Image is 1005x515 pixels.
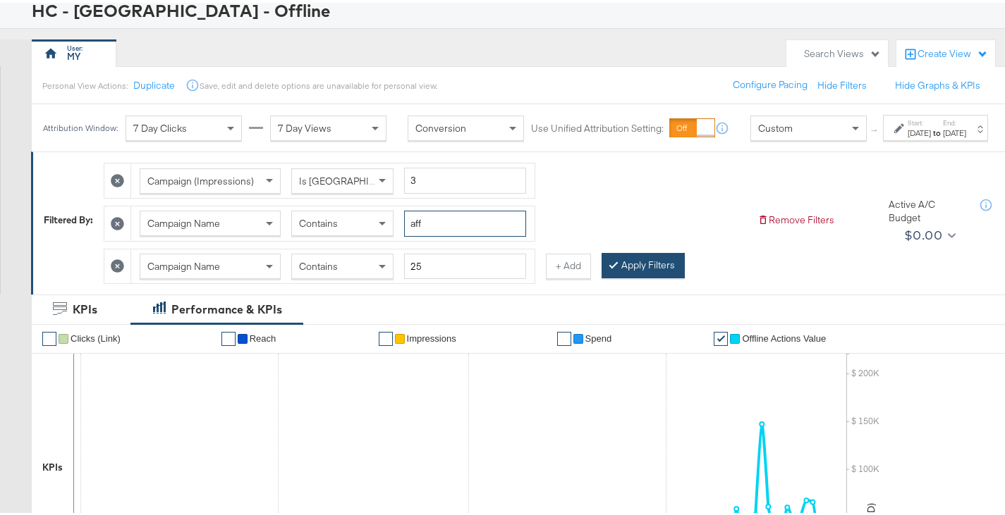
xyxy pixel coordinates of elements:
[817,76,867,89] button: Hide Filters
[742,330,826,341] span: Offline Actions Value
[585,330,612,341] span: Spend
[714,329,728,343] a: ✔
[931,125,943,135] strong: to
[71,330,121,341] span: Clicks (Link)
[908,125,931,136] div: [DATE]
[221,329,236,343] a: ✔
[758,119,793,132] span: Custom
[602,250,685,275] button: Apply Filters
[546,251,591,276] button: + Add
[133,76,175,89] button: Duplicate
[404,165,526,191] input: Enter a number
[804,44,881,58] div: Search Views
[133,119,187,132] span: 7 Day Clicks
[407,330,456,341] span: Impressions
[904,222,942,243] div: $0.00
[299,214,338,227] span: Contains
[67,47,80,61] div: MY
[147,257,220,270] span: Campaign Name
[278,119,331,132] span: 7 Day Views
[42,329,56,343] a: ✔
[899,221,958,244] button: $0.00
[200,77,437,89] div: Save, edit and delete options are unavailable for personal view.
[943,125,966,136] div: [DATE]
[379,329,393,343] a: ✔
[404,251,526,277] input: Enter a search term
[943,116,966,125] label: End:
[299,257,338,270] span: Contains
[42,458,63,471] div: KPIs
[42,77,128,89] div: Personal View Actions:
[404,208,526,234] input: Enter a search term
[73,299,97,315] div: KPIs
[44,211,93,224] div: Filtered By:
[250,330,276,341] span: Reach
[557,329,571,343] a: ✔
[147,172,254,185] span: Campaign (Impressions)
[415,119,466,132] span: Conversion
[531,119,664,132] label: Use Unified Attribution Setting:
[723,70,817,95] button: Configure Pacing
[868,125,882,130] span: ↑
[171,299,282,315] div: Performance & KPIs
[42,120,118,130] div: Attribution Window:
[908,116,931,125] label: Start:
[757,211,834,224] button: Remove Filters
[889,195,966,221] div: Active A/C Budget
[895,76,980,89] button: Hide Graphs & KPIs
[918,44,988,58] div: Create View
[299,172,407,185] span: Is [GEOGRAPHIC_DATA]
[147,214,220,227] span: Campaign Name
